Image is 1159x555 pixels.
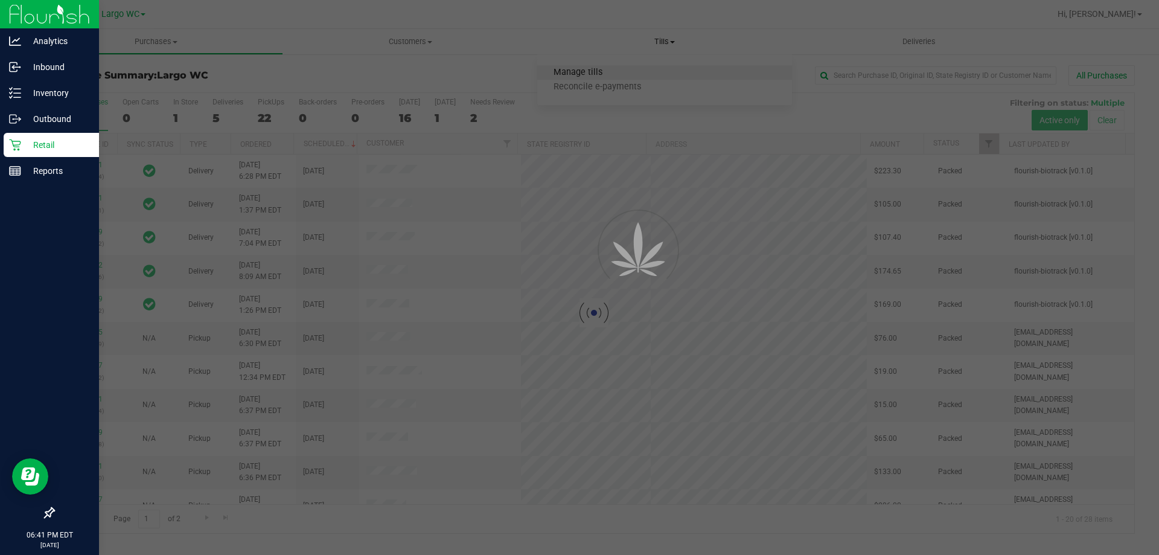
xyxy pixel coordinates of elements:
[21,86,94,100] p: Inventory
[9,165,21,177] inline-svg: Reports
[5,530,94,541] p: 06:41 PM EDT
[9,35,21,47] inline-svg: Analytics
[21,112,94,126] p: Outbound
[21,164,94,178] p: Reports
[9,87,21,99] inline-svg: Inventory
[5,541,94,550] p: [DATE]
[12,458,48,495] iframe: Resource center
[9,61,21,73] inline-svg: Inbound
[21,60,94,74] p: Inbound
[9,113,21,125] inline-svg: Outbound
[21,138,94,152] p: Retail
[9,139,21,151] inline-svg: Retail
[21,34,94,48] p: Analytics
